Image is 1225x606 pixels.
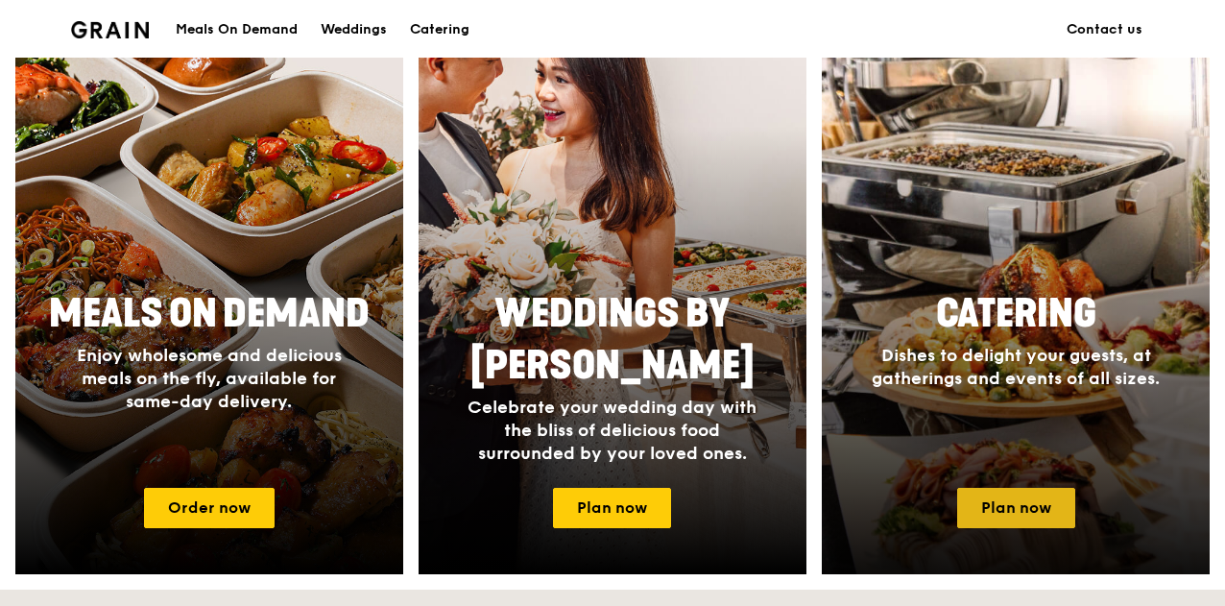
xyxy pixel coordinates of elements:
span: Celebrate your wedding day with the bliss of delicious food surrounded by your loved ones. [468,397,757,464]
span: Meals On Demand [49,291,370,337]
a: Weddings by [PERSON_NAME]Celebrate your wedding day with the bliss of delicious food surrounded b... [419,15,806,574]
a: Catering [398,1,481,59]
a: Meals On DemandEnjoy wholesome and delicious meals on the fly, available for same-day delivery.Or... [15,15,403,574]
span: Dishes to delight your guests, at gatherings and events of all sizes. [872,345,1160,389]
span: Weddings by [PERSON_NAME] [470,291,755,389]
a: Contact us [1055,1,1154,59]
span: Catering [936,291,1096,337]
a: Plan now [957,488,1075,528]
div: Catering [410,1,469,59]
a: CateringDishes to delight your guests, at gatherings and events of all sizes.Plan now [822,15,1210,574]
a: Weddings [309,1,398,59]
span: Enjoy wholesome and delicious meals on the fly, available for same-day delivery. [77,345,342,412]
img: Grain [71,21,149,38]
a: Plan now [553,488,671,528]
a: Order now [144,488,275,528]
div: Weddings [321,1,387,59]
div: Meals On Demand [176,1,298,59]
